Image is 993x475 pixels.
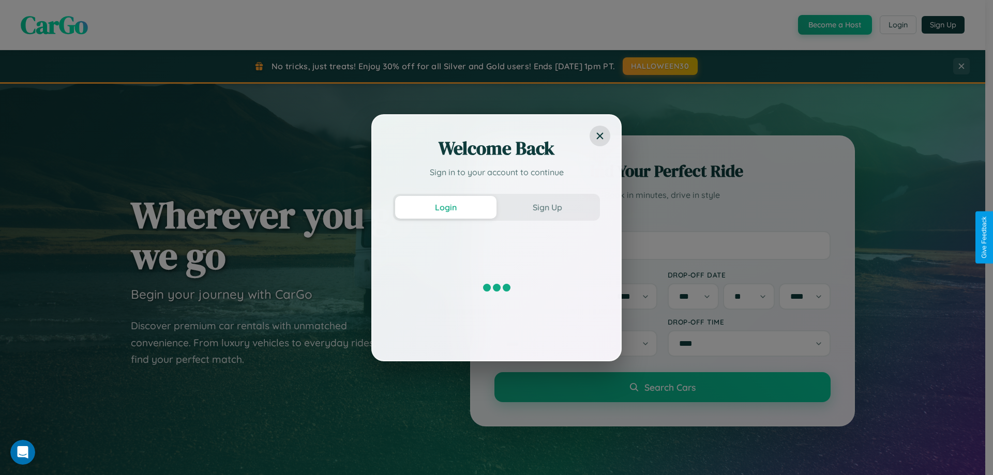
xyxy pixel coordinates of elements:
button: Sign Up [496,196,598,219]
button: Login [395,196,496,219]
h2: Welcome Back [393,136,600,161]
iframe: Intercom live chat [10,440,35,465]
div: Give Feedback [981,217,988,258]
p: Sign in to your account to continue [393,166,600,178]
